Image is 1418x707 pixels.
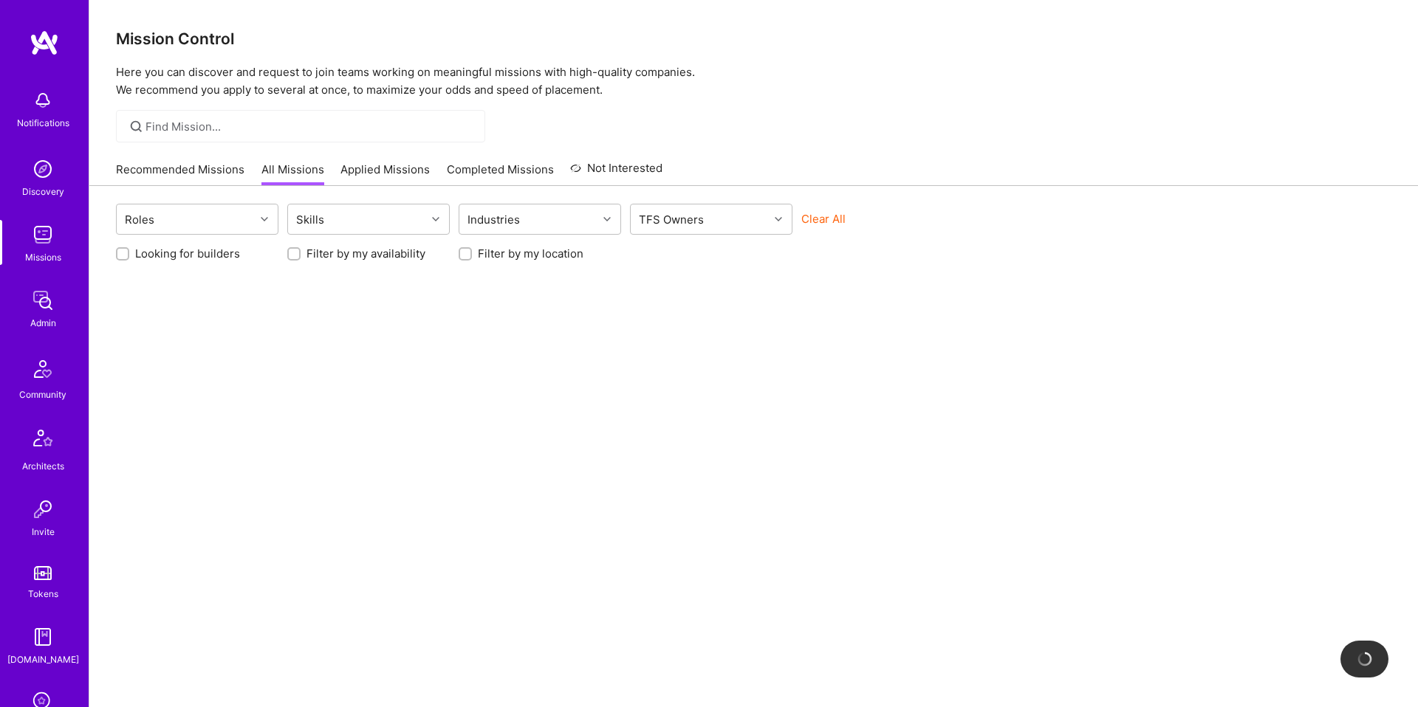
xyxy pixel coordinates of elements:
[801,211,846,227] button: Clear All
[7,652,79,667] div: [DOMAIN_NAME]
[340,162,430,186] a: Applied Missions
[28,286,58,315] img: admin teamwork
[603,215,611,223] i: icon Chevron
[116,63,1391,99] p: Here you can discover and request to join teams working on meaningful missions with high-quality ...
[30,315,56,331] div: Admin
[261,215,268,223] i: icon Chevron
[464,209,524,230] div: Industries
[30,30,59,56] img: logo
[25,351,61,387] img: Community
[28,86,58,115] img: bell
[447,162,554,186] a: Completed Missions
[28,622,58,652] img: guide book
[22,458,64,474] div: Architects
[22,184,64,199] div: Discovery
[25,249,61,265] div: Missions
[570,159,662,186] a: Not Interested
[116,162,244,186] a: Recommended Missions
[34,566,52,580] img: tokens
[28,494,58,524] img: Invite
[28,220,58,249] img: teamwork
[775,215,782,223] i: icon Chevron
[19,387,66,402] div: Community
[28,586,58,601] div: Tokens
[135,246,240,261] label: Looking for builders
[17,115,69,131] div: Notifications
[28,154,58,184] img: discovery
[121,209,158,230] div: Roles
[128,118,145,135] i: icon SearchGrey
[25,423,61,458] img: Architects
[292,209,328,230] div: Skills
[145,119,474,134] input: Find Mission...
[32,524,55,539] div: Invite
[432,215,439,223] i: icon Chevron
[306,246,425,261] label: Filter by my availability
[116,30,1391,48] h3: Mission Control
[261,162,324,186] a: All Missions
[478,246,583,261] label: Filter by my location
[1355,649,1374,668] img: loading
[635,209,708,230] div: TFS Owners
